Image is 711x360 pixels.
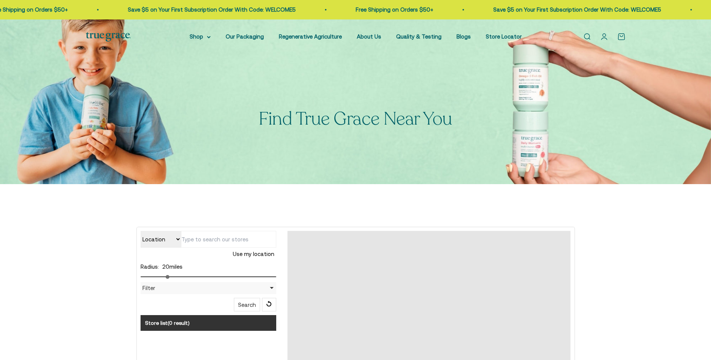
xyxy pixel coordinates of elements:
span: Reset [262,298,276,311]
button: Use my location [231,248,276,260]
p: Save $5 on Your First Subscription Order With Code: WELCOME5 [126,5,294,14]
span: ( ) [168,320,190,326]
a: Regenerative Agriculture [279,33,342,40]
span: 20 [162,263,169,270]
summary: Shop [190,32,211,41]
h3: Store list [141,315,277,331]
split-lines: Find True Grace Near You [259,107,452,131]
div: Filter [141,282,277,294]
a: Blogs [457,33,471,40]
span: 0 [169,320,172,326]
a: Our Packaging [226,33,264,40]
input: Type to search our stores [181,231,276,248]
p: Save $5 on Your First Subscription Order With Code: WELCOME5 [492,5,660,14]
span: result [174,320,188,326]
button: Search [234,298,260,311]
label: Radius: [141,263,159,270]
a: About Us [357,33,381,40]
a: Store Locator [486,33,522,40]
a: Free Shipping on Orders $50+ [354,6,432,13]
input: Radius [141,276,277,277]
a: Quality & Testing [396,33,442,40]
div: miles [141,262,277,271]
